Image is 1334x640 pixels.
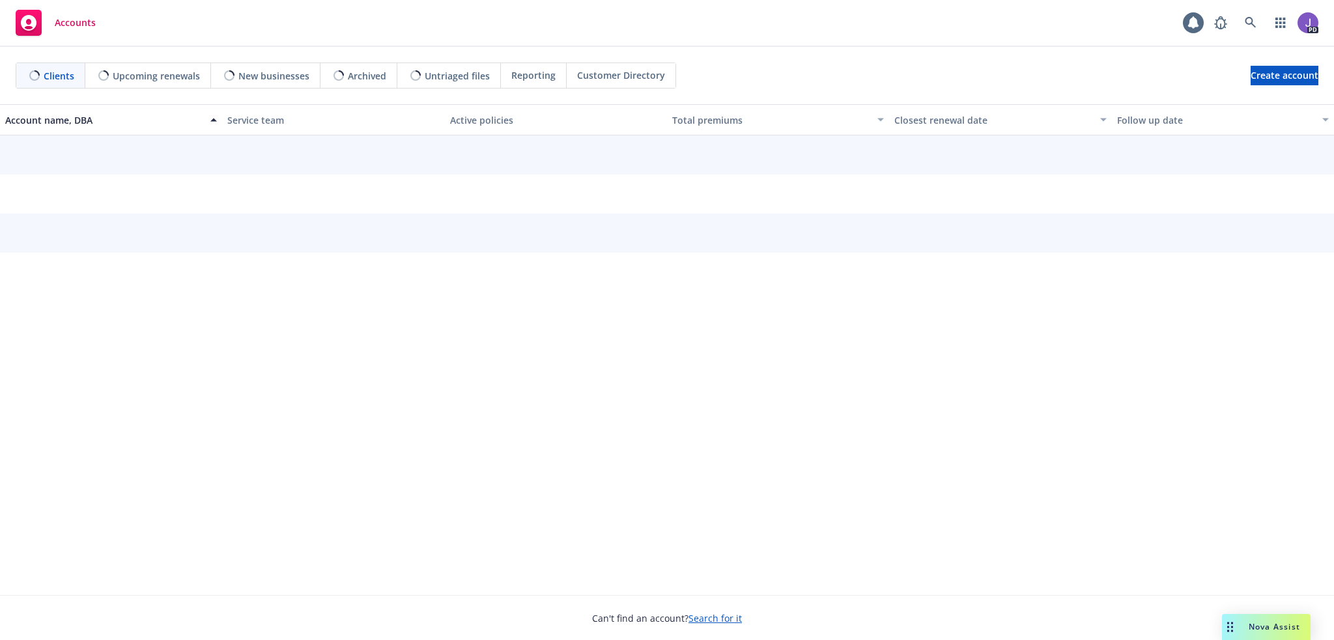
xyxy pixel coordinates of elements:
[1112,104,1334,135] button: Follow up date
[667,104,889,135] button: Total premiums
[1249,621,1300,632] span: Nova Assist
[450,113,662,127] div: Active policies
[5,113,203,127] div: Account name, DBA
[511,68,556,82] span: Reporting
[1298,12,1318,33] img: photo
[1251,66,1318,85] a: Create account
[592,611,742,625] span: Can't find an account?
[889,104,1111,135] button: Closest renewal date
[44,69,74,83] span: Clients
[1238,10,1264,36] a: Search
[113,69,200,83] span: Upcoming renewals
[348,69,386,83] span: Archived
[1208,10,1234,36] a: Report a Bug
[688,612,742,624] a: Search for it
[55,18,96,28] span: Accounts
[577,68,665,82] span: Customer Directory
[894,113,1092,127] div: Closest renewal date
[1117,113,1314,127] div: Follow up date
[425,69,490,83] span: Untriaged files
[222,104,444,135] button: Service team
[672,113,870,127] div: Total premiums
[10,5,101,41] a: Accounts
[1222,614,1311,640] button: Nova Assist
[445,104,667,135] button: Active policies
[227,113,439,127] div: Service team
[1268,10,1294,36] a: Switch app
[1222,614,1238,640] div: Drag to move
[238,69,309,83] span: New businesses
[1251,63,1318,88] span: Create account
